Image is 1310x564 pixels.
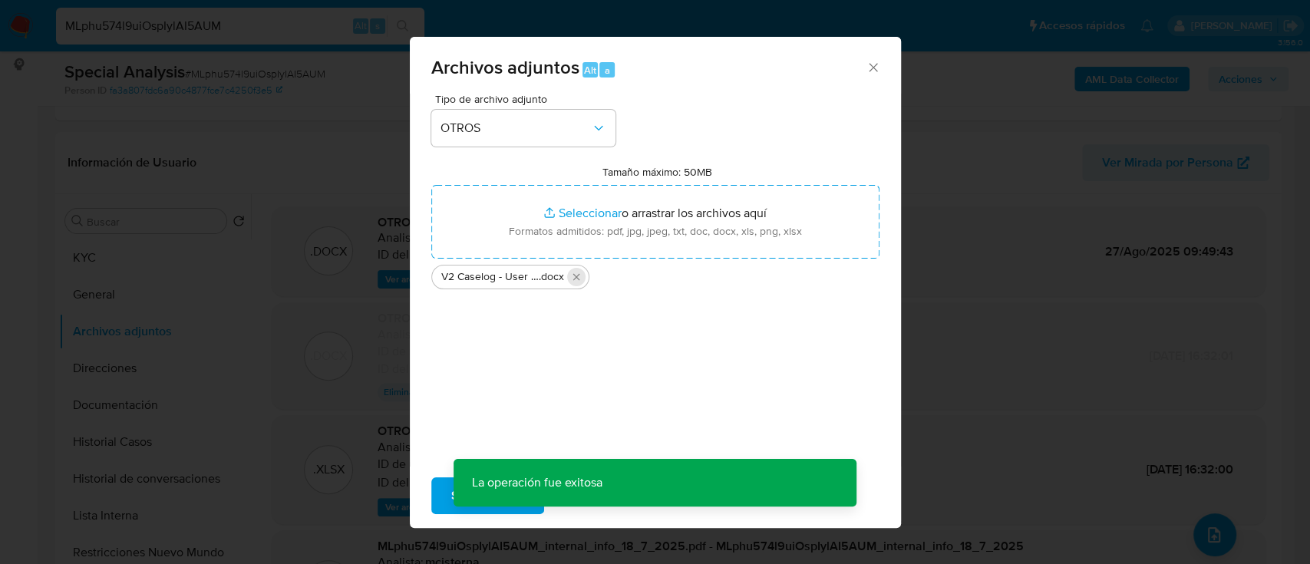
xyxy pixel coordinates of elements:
span: Cancelar [570,479,620,513]
button: OTROS [431,110,615,147]
button: Eliminar V2 Caselog - User ID 1236296581.docx [567,268,586,286]
span: Subir archivo [451,479,524,513]
span: .docx [539,269,564,285]
span: V2 Caselog - User ID 1236296581 [441,269,539,285]
span: Alt [584,63,596,78]
span: OTROS [441,120,591,136]
p: La operación fue exitosa [454,459,621,506]
ul: Archivos seleccionados [431,259,879,289]
button: Cerrar [866,60,879,74]
button: Subir archivo [431,477,544,514]
span: Archivos adjuntos [431,54,579,81]
span: a [605,63,610,78]
label: Tamaño máximo: 50MB [602,165,712,179]
span: Tipo de archivo adjunto [435,94,619,104]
